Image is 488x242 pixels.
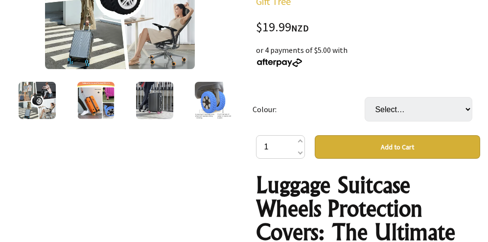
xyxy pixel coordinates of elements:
[291,23,309,34] span: NZD
[256,21,481,34] div: $19.99
[195,82,232,119] img: Luggage Suitcase Wheels Protection Covers
[256,44,481,68] div: or 4 payments of $5.00 with
[136,82,173,119] img: Luggage Suitcase Wheels Protection Covers
[256,58,303,67] img: Afterpay
[315,135,481,159] button: Add to Cart
[253,83,365,135] td: Colour:
[19,82,56,119] img: Luggage Suitcase Wheels Protection Covers
[77,82,115,119] img: Luggage Suitcase Wheels Protection Covers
